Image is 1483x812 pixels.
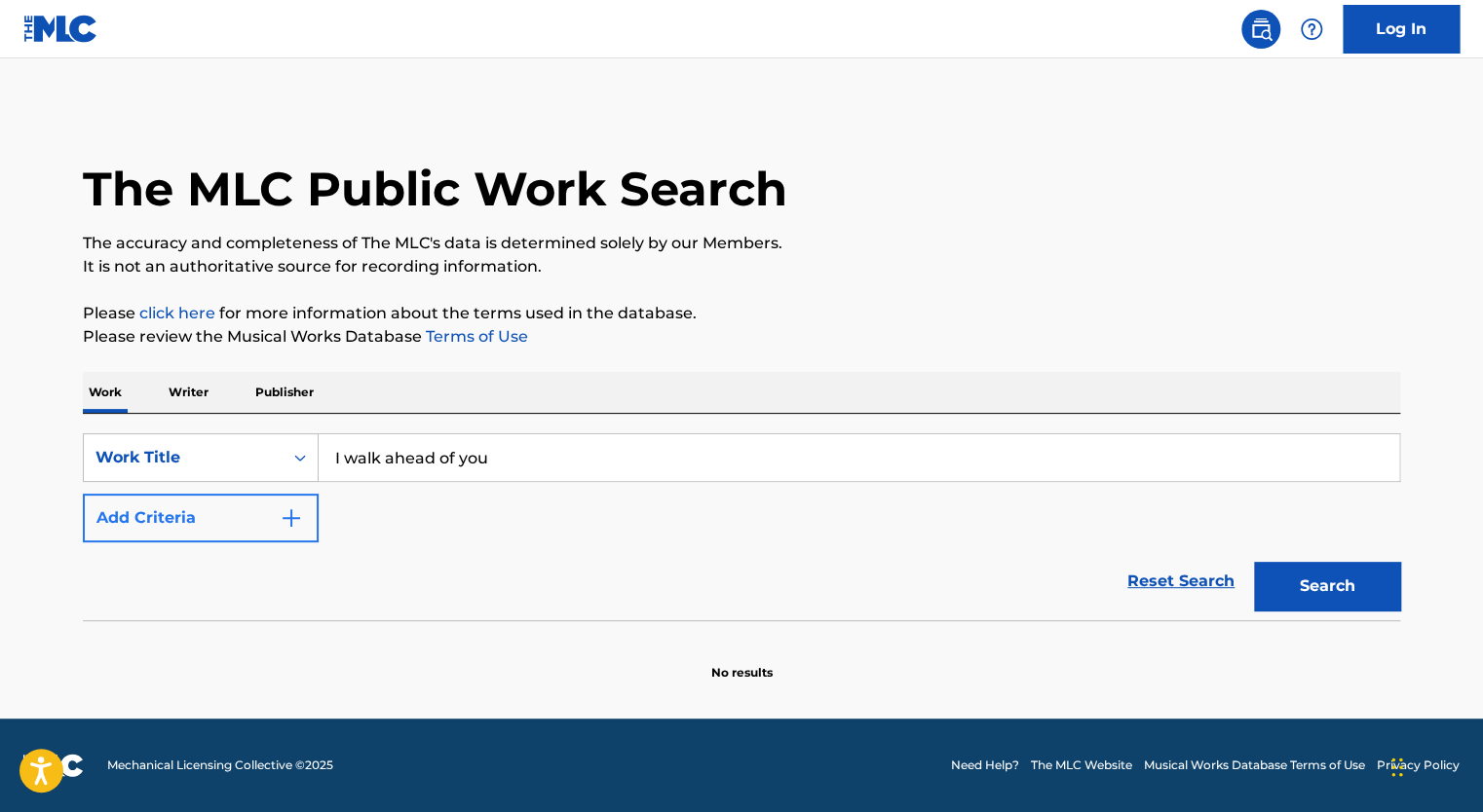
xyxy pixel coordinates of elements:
[280,506,303,530] img: 9d2ae6d4665cec9f34b9.svg
[1386,719,1483,812] iframe: Chat Widget
[422,327,528,346] a: Terms of Use
[1377,757,1460,774] a: Privacy Policy
[83,232,1400,255] p: The accuracy and completeness of The MLC's data is determined solely by our Members.
[951,757,1019,774] a: Need Help?
[1118,560,1244,603] a: Reset Search
[83,494,319,542] button: Add Criteria
[1031,757,1132,774] a: The MLC Website
[1144,757,1365,774] a: Musical Works Database Terms of Use
[1241,10,1280,49] a: Public Search
[1343,5,1460,54] a: Log In
[83,302,1400,325] p: Please for more information about the terms used in the database.
[1391,738,1403,796] div: Drag
[83,372,128,413] p: Work
[83,160,787,218] h1: The MLC Public Work Search
[23,754,84,777] img: logo
[23,15,98,43] img: MLC Logo
[711,641,773,682] p: No results
[1249,18,1273,41] img: search
[139,304,215,322] a: click here
[95,446,271,469] div: Work Title
[163,372,214,413] p: Writer
[249,372,320,413] p: Publisher
[1292,10,1331,49] div: Help
[1300,18,1323,41] img: help
[107,757,333,774] span: Mechanical Licensing Collective © 2025
[83,325,1400,349] p: Please review the Musical Works Database
[1254,562,1400,610] button: Search
[83,255,1400,278] p: It is not an authoritative source for recording information.
[83,433,1400,620] form: Search Form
